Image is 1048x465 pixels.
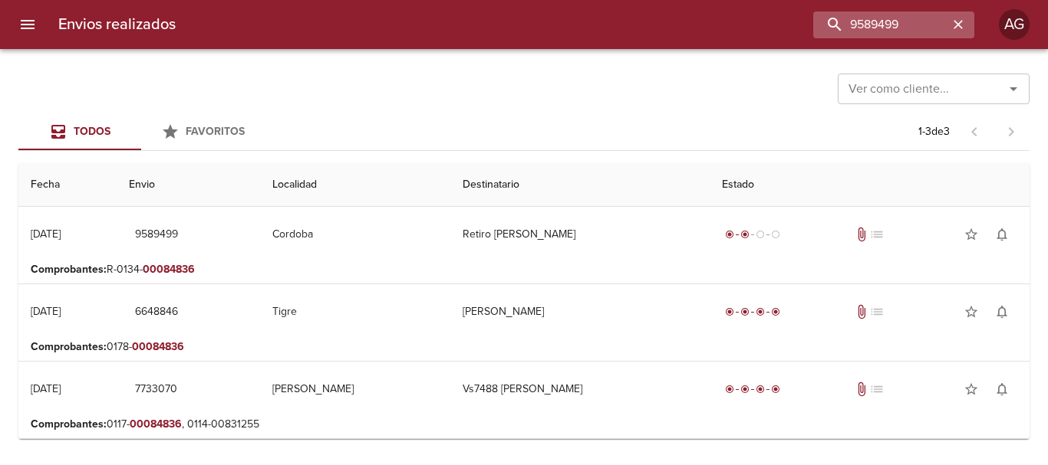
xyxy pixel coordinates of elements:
[987,219,1017,250] button: Activar notificaciones
[964,381,979,397] span: star_border
[771,385,780,394] span: radio_button_checked
[956,219,987,250] button: Agregar a favoritos
[869,227,885,242] span: No tiene pedido asociado
[854,304,869,319] span: Tiene documentos adjuntos
[756,385,765,394] span: radio_button_checked
[740,385,750,394] span: radio_button_checked
[722,227,783,242] div: Despachado
[987,296,1017,327] button: Activar notificaciones
[117,163,260,207] th: Envio
[18,163,117,207] th: Fecha
[993,113,1030,150] span: Pagina siguiente
[260,207,450,262] td: Cordoba
[964,227,979,242] span: star_border
[18,113,264,150] div: Tabs Envios
[260,284,450,339] td: Tigre
[31,417,1017,432] p: 0117- , 0114-00831255
[450,362,710,417] td: Vs7488 [PERSON_NAME]
[994,381,1010,397] span: notifications_none
[956,123,993,139] span: Pagina anterior
[132,340,184,353] em: 00084836
[450,163,710,207] th: Destinatario
[756,307,765,316] span: radio_button_checked
[143,263,195,276] em: 00084836
[722,381,783,397] div: Entregado
[956,374,987,404] button: Agregar a favoritos
[999,9,1030,40] div: AG
[31,305,61,318] div: [DATE]
[450,284,710,339] td: [PERSON_NAME]
[186,125,245,138] span: Favoritos
[725,385,734,394] span: radio_button_checked
[918,124,950,139] p: 1 - 3 de 3
[956,296,987,327] button: Agregar a favoritos
[260,362,450,417] td: [PERSON_NAME]
[994,227,1010,242] span: notifications_none
[74,125,110,138] span: Todos
[18,163,1030,439] table: Tabla de envíos del cliente
[130,418,182,431] em: 00084836
[450,207,710,262] td: Retiro [PERSON_NAME]
[31,339,1017,355] p: 0178-
[854,227,869,242] span: Tiene documentos adjuntos
[771,307,780,316] span: radio_button_checked
[710,163,1030,207] th: Estado
[987,374,1017,404] button: Activar notificaciones
[999,9,1030,40] div: Abrir información de usuario
[31,340,107,353] b: Comprobantes :
[31,418,107,431] b: Comprobantes :
[31,262,1017,277] p: R-0134-
[129,298,184,326] button: 6648846
[964,304,979,319] span: star_border
[58,12,176,37] h6: Envios realizados
[31,228,61,241] div: [DATE]
[1003,78,1024,100] button: Abrir
[722,304,783,319] div: Entregado
[31,263,107,276] b: Comprobantes :
[813,11,948,38] input: buscar
[725,307,734,316] span: radio_button_checked
[31,382,61,395] div: [DATE]
[135,380,177,399] span: 7733070
[129,375,183,404] button: 7733070
[129,221,184,249] button: 9589499
[756,230,765,239] span: radio_button_unchecked
[135,303,178,322] span: 6648846
[260,163,450,207] th: Localidad
[854,381,869,397] span: Tiene documentos adjuntos
[771,230,780,239] span: radio_button_unchecked
[740,307,750,316] span: radio_button_checked
[869,304,885,319] span: No tiene pedido asociado
[869,381,885,397] span: No tiene pedido asociado
[994,304,1010,319] span: notifications_none
[135,225,178,244] span: 9589499
[725,230,734,239] span: radio_button_checked
[740,230,750,239] span: radio_button_checked
[9,6,46,43] button: menu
